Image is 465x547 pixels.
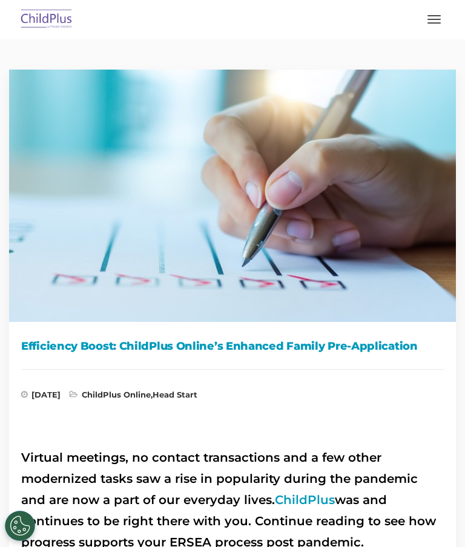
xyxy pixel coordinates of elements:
[153,390,197,399] a: Head Start
[21,391,61,403] span: [DATE]
[21,337,444,355] h1: Efficiency Boost: ChildPlus Online’s Enhanced Family Pre-Application
[82,390,151,399] a: ChildPlus Online
[18,5,75,34] img: ChildPlus by Procare Solutions
[275,493,335,507] a: ChildPlus
[5,511,35,541] button: Cookies Settings
[70,391,197,403] span: ,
